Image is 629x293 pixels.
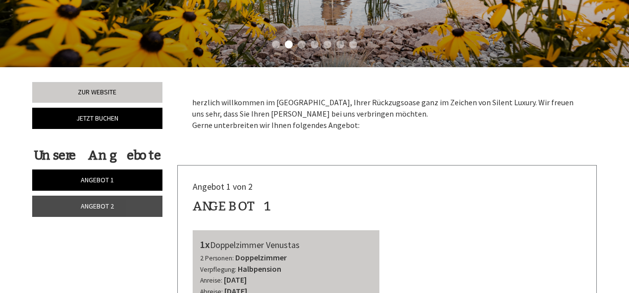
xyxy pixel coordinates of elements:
[200,238,210,251] b: 1x
[32,108,162,129] a: Jetzt buchen
[238,264,281,274] b: Halbpension
[32,82,162,103] a: Zur Website
[81,175,114,184] span: Angebot 1
[81,202,114,210] span: Angebot 2
[200,238,372,252] div: Doppelzimmer Venustas
[193,197,272,215] div: Angebot 1
[192,97,582,131] p: herzlich willkommen im [GEOGRAPHIC_DATA], Ihrer Rückzugsoase ganz im Zeichen von Silent Luxury. W...
[235,252,287,262] b: Doppelzimmer
[32,146,162,165] div: Unsere Angebote
[200,265,236,274] small: Verpflegung:
[200,276,222,285] small: Anreise:
[224,275,247,285] b: [DATE]
[200,254,234,262] small: 2 Personen:
[193,181,253,192] span: Angebot 1 von 2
